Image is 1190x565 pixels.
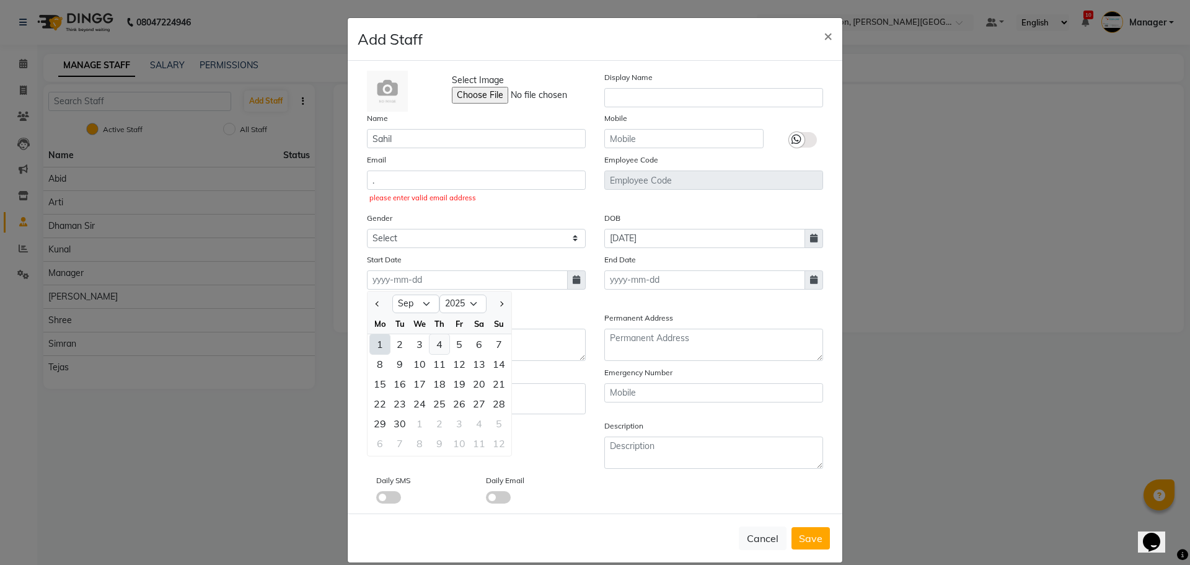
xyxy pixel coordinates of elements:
div: Monday, September 22, 2025 [370,394,390,414]
div: Su [489,314,509,334]
button: Save [791,527,830,549]
button: Close [814,18,842,53]
input: Mobile [604,129,764,148]
select: Select month [392,295,439,313]
div: Thursday, September 4, 2025 [430,334,449,354]
div: 11 [469,434,489,453]
div: Thursday, September 11, 2025 [430,354,449,374]
iframe: chat widget [1138,515,1178,553]
div: 2 [430,414,449,434]
label: End Date [604,254,636,265]
div: Monday, October 6, 2025 [370,434,390,453]
div: Monday, September 8, 2025 [370,354,390,374]
div: 29 [370,414,390,434]
div: Tuesday, September 9, 2025 [390,354,410,374]
button: Previous month [372,294,383,314]
div: Fr [449,314,469,334]
div: 25 [430,394,449,414]
div: 5 [449,334,469,354]
div: Tu [390,314,410,334]
div: Th [430,314,449,334]
div: 7 [390,434,410,453]
input: yyyy-mm-dd [604,229,805,248]
div: Thursday, October 2, 2025 [430,414,449,434]
div: Friday, September 26, 2025 [449,394,469,414]
div: Friday, September 12, 2025 [449,354,469,374]
label: Email [367,154,386,166]
div: Thursday, September 18, 2025 [430,374,449,394]
input: Employee Code [604,171,823,190]
div: Saturday, September 13, 2025 [469,354,489,374]
div: 5 [489,414,509,434]
button: Cancel [739,527,787,550]
div: 30 [390,414,410,434]
label: Daily Email [486,475,524,486]
div: Friday, October 10, 2025 [449,434,469,453]
input: Email [367,171,586,190]
div: 17 [410,374,430,394]
div: Sunday, September 7, 2025 [489,334,509,354]
div: 28 [489,394,509,414]
div: Tuesday, October 7, 2025 [390,434,410,453]
div: Wednesday, September 10, 2025 [410,354,430,374]
div: Sunday, September 28, 2025 [489,394,509,414]
div: Saturday, September 6, 2025 [469,334,489,354]
div: 20 [469,374,489,394]
div: Wednesday, September 3, 2025 [410,334,430,354]
label: Employee Code [604,154,658,166]
div: 8 [370,354,390,374]
div: Sunday, September 14, 2025 [489,354,509,374]
div: Sunday, September 21, 2025 [489,374,509,394]
div: Wednesday, September 17, 2025 [410,374,430,394]
select: Select year [439,295,487,313]
div: Thursday, October 9, 2025 [430,434,449,453]
label: Mobile [604,113,627,124]
div: Friday, October 3, 2025 [449,414,469,434]
div: Saturday, October 4, 2025 [469,414,489,434]
label: Permanent Address [604,313,673,324]
div: Wednesday, October 8, 2025 [410,434,430,453]
div: 4 [469,414,489,434]
div: Saturday, September 20, 2025 [469,374,489,394]
label: Description [604,420,643,432]
label: Daily SMS [376,475,410,486]
div: Saturday, September 27, 2025 [469,394,489,414]
div: 1 [370,334,390,354]
label: Start Date [367,254,402,265]
div: 24 [410,394,430,414]
span: Save [799,532,822,545]
div: 10 [449,434,469,453]
div: 11 [430,354,449,374]
button: Next month [496,294,506,314]
div: Thursday, September 25, 2025 [430,394,449,414]
h4: Add Staff [358,28,423,50]
label: DOB [604,213,620,224]
input: Mobile [604,383,823,403]
img: Cinque Terre [367,71,408,112]
div: 9 [390,354,410,374]
div: 3 [410,334,430,354]
div: 1 [410,414,430,434]
div: 21 [489,374,509,394]
label: Emergency Number [604,367,672,378]
span: × [824,26,832,45]
div: Wednesday, September 24, 2025 [410,394,430,414]
div: Wednesday, October 1, 2025 [410,414,430,434]
div: Monday, September 1, 2025 [370,334,390,354]
div: 26 [449,394,469,414]
div: 13 [469,354,489,374]
div: 22 [370,394,390,414]
div: please enter valid email address [369,193,583,203]
div: Tuesday, September 30, 2025 [390,414,410,434]
label: Name [367,113,388,124]
div: Friday, September 5, 2025 [449,334,469,354]
div: 4 [430,334,449,354]
div: 12 [449,354,469,374]
input: Select Image [452,87,620,104]
input: yyyy-mm-dd [367,270,568,290]
div: 27 [469,394,489,414]
div: Tuesday, September 16, 2025 [390,374,410,394]
span: Select Image [452,74,504,87]
div: Sunday, October 5, 2025 [489,414,509,434]
div: 6 [370,434,390,453]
